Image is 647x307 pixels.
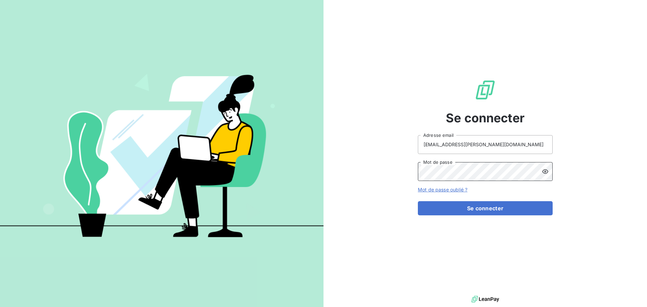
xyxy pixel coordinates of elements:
[418,135,553,154] input: placeholder
[418,201,553,215] button: Se connecter
[474,79,496,101] img: Logo LeanPay
[446,109,525,127] span: Se connecter
[471,294,499,304] img: logo
[418,187,467,192] a: Mot de passe oublié ?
